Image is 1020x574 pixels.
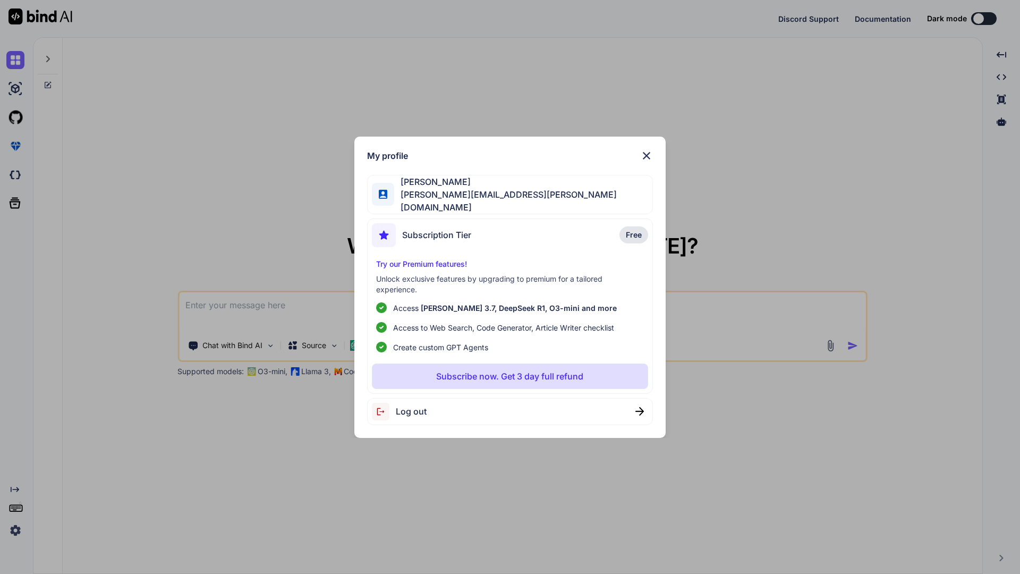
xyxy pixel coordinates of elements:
span: [PERSON_NAME][EMAIL_ADDRESS][PERSON_NAME][DOMAIN_NAME] [394,188,652,214]
img: profile [379,190,387,198]
span: [PERSON_NAME] 3.7, DeepSeek R1, O3-mini and more [421,303,617,313]
span: Create custom GPT Agents [393,342,488,353]
span: Log out [396,405,427,418]
img: subscription [372,223,396,247]
span: [PERSON_NAME] [394,175,652,188]
img: close [640,149,653,162]
h1: My profile [367,149,408,162]
img: logout [372,403,396,420]
p: Access [393,302,617,314]
img: close [635,407,644,416]
img: checklist [376,322,387,333]
span: Subscription Tier [402,229,471,241]
p: Unlock exclusive features by upgrading to premium for a tailored experience. [376,274,644,295]
span: Free [626,230,642,240]
p: Subscribe now. Get 3 day full refund [436,370,583,383]
img: checklist [376,342,387,352]
img: checklist [376,302,387,313]
p: Try our Premium features! [376,259,644,269]
span: Access to Web Search, Code Generator, Article Writer checklist [393,322,614,333]
button: Subscribe now. Get 3 day full refund [372,364,649,389]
